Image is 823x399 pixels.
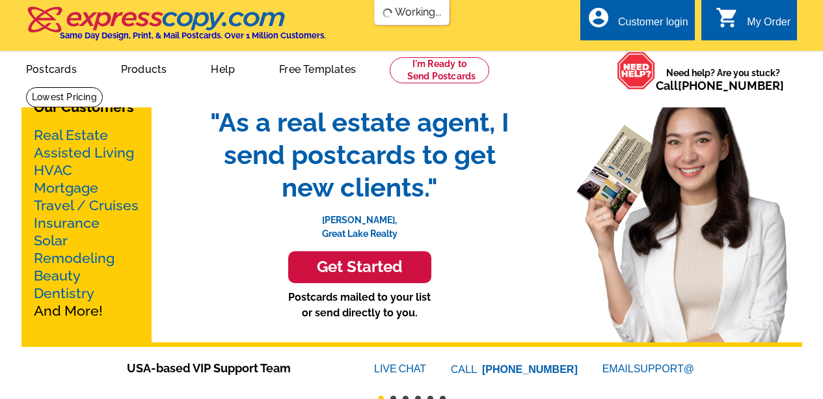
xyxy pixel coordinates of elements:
[602,363,696,374] a: EMAILSUPPORT@
[617,51,656,90] img: help
[482,364,578,375] a: [PHONE_NUMBER]
[34,232,68,249] a: Solar
[747,16,790,34] div: My Order
[197,204,522,241] p: [PERSON_NAME], Great Lake Realty
[197,106,522,204] span: "As a real estate agent, I send postcards to get new clients."
[34,215,100,231] a: Insurance
[34,162,72,178] a: HVAC
[656,66,790,92] span: Need help? Are you stuck?
[634,361,696,377] font: SUPPORT@
[451,362,479,378] font: CALL
[34,144,134,161] a: Assisted Living
[258,53,377,83] a: Free Templates
[34,268,81,284] a: Beauty
[100,53,188,83] a: Products
[5,53,98,83] a: Postcards
[34,250,115,266] a: Remodeling
[618,16,688,34] div: Customer login
[197,290,522,321] p: Postcards mailed to your list or send directly to you.
[587,14,688,31] a: account_circle Customer login
[304,258,415,277] h3: Get Started
[190,53,256,83] a: Help
[34,127,108,143] a: Real Estate
[382,8,392,18] img: loading...
[716,6,739,29] i: shopping_cart
[656,79,784,92] span: Call
[374,361,399,377] font: LIVE
[587,6,610,29] i: account_circle
[34,197,139,213] a: Travel / Cruises
[26,16,326,40] a: Same Day Design, Print, & Mail Postcards. Over 1 Million Customers.
[60,31,326,40] h4: Same Day Design, Print, & Mail Postcards. Over 1 Million Customers.
[197,251,522,283] a: Get Started
[374,363,426,374] a: LIVECHAT
[34,180,98,196] a: Mortgage
[34,126,139,320] p: And More!
[678,79,784,92] a: [PHONE_NUMBER]
[34,285,94,301] a: Dentistry
[127,359,335,377] span: USA-based VIP Support Team
[716,14,790,31] a: shopping_cart My Order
